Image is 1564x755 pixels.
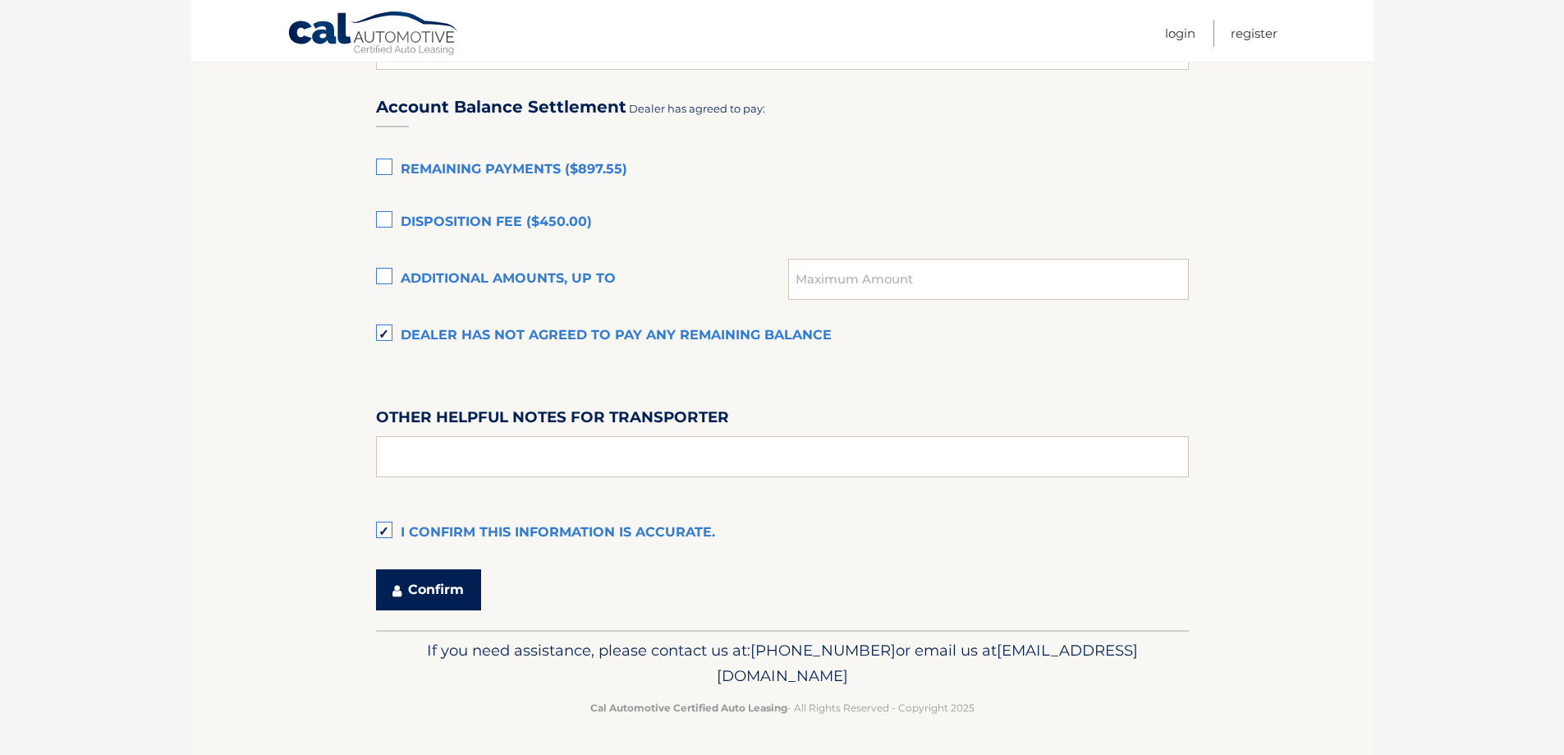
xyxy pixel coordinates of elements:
a: Cal Automotive [287,11,460,58]
span: Dealer has agreed to pay: [629,102,765,115]
p: - All Rights Reserved - Copyright 2025 [387,699,1178,716]
span: [PHONE_NUMBER] [750,641,896,660]
label: Dealer has not agreed to pay any remaining balance [376,320,1189,352]
label: Remaining Payments ($897.55) [376,154,1189,186]
label: Disposition Fee ($450.00) [376,206,1189,239]
input: Maximum Amount [788,259,1188,300]
p: If you need assistance, please contact us at: or email us at [387,638,1178,690]
label: Other helpful notes for transporter [376,405,729,435]
a: Login [1165,20,1195,47]
label: Additional amounts, up to [376,263,789,296]
h3: Account Balance Settlement [376,97,626,117]
strong: Cal Automotive Certified Auto Leasing [590,702,787,714]
a: Register [1231,20,1277,47]
button: Confirm [376,569,481,610]
label: I confirm this information is accurate. [376,517,1189,550]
